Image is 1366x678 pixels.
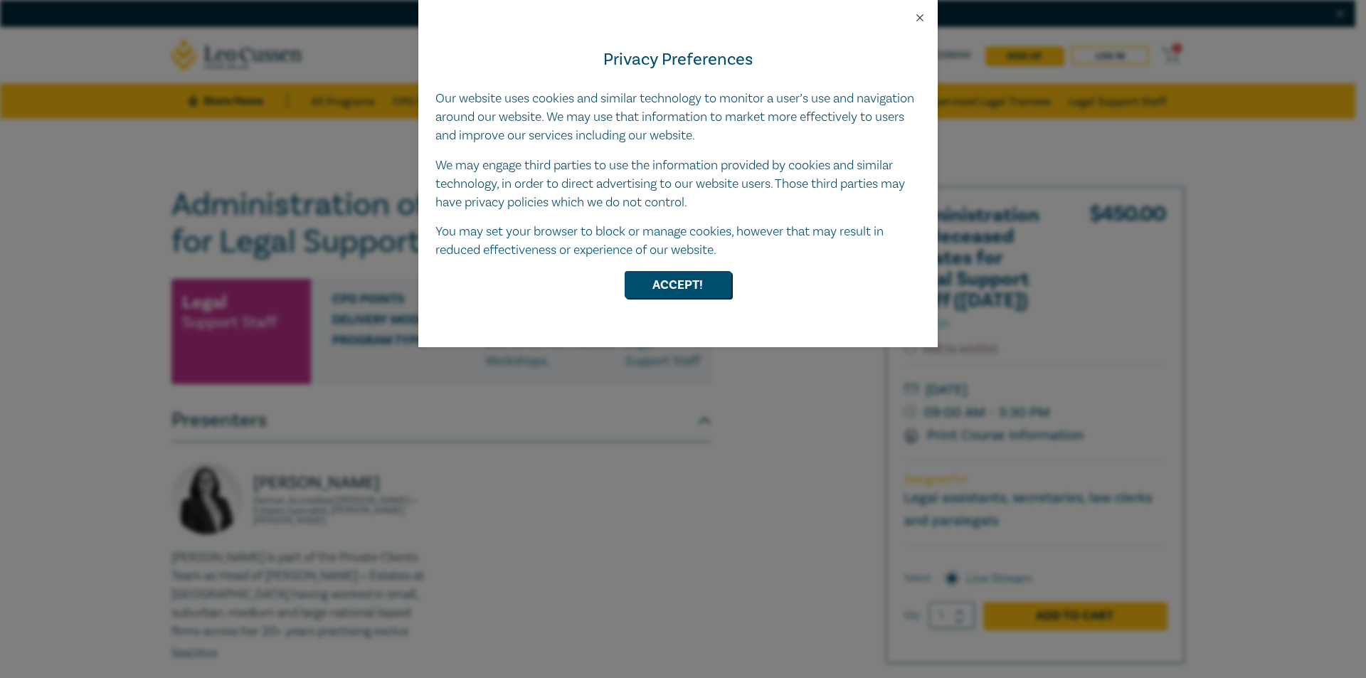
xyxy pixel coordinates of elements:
[435,157,921,212] p: We may engage third parties to use the information provided by cookies and similar technology, in...
[435,47,921,73] h4: Privacy Preferences
[435,90,921,145] p: Our website uses cookies and similar technology to monitor a user’s use and navigation around our...
[625,271,731,298] button: Accept!
[435,223,921,260] p: You may set your browser to block or manage cookies, however that may result in reduced effective...
[914,11,926,24] button: Close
